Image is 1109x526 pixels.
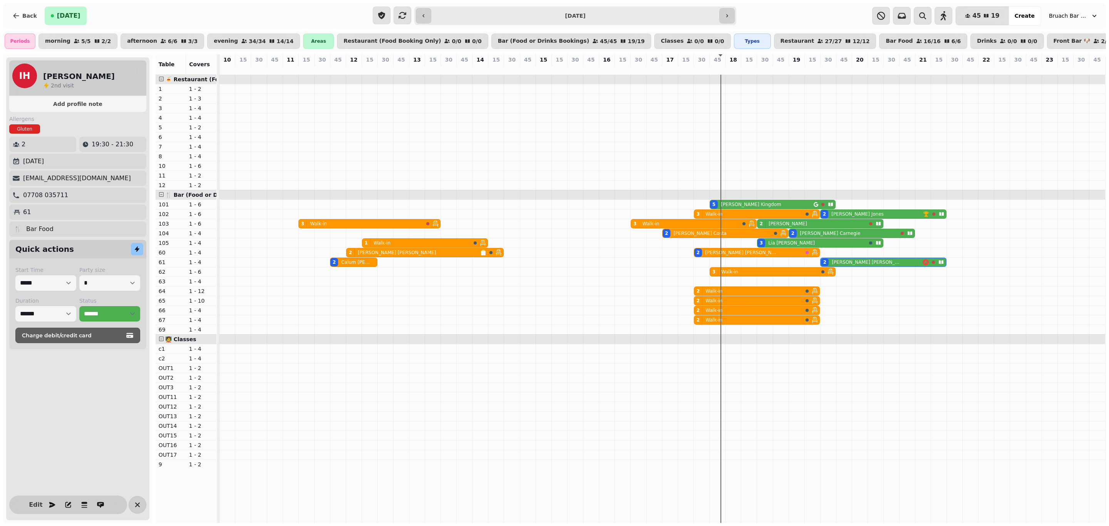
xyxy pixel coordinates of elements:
[303,56,310,64] p: 15
[81,39,91,44] p: 5 / 5
[159,403,183,410] p: OUT12
[853,39,869,44] p: 12 / 12
[26,224,54,234] p: Bar Food
[840,56,848,64] p: 45
[159,85,183,93] p: 1
[1049,12,1087,20] span: Bruach Bar & Restaurant
[508,56,516,64] p: 30
[781,38,814,44] p: Restaurant
[699,65,705,73] p: 13
[809,56,816,64] p: 15
[705,288,722,294] p: Walk-in
[413,56,420,64] p: 13
[697,307,700,313] div: 2
[556,56,563,64] p: 15
[472,39,482,44] p: 0 / 0
[397,56,405,64] p: 45
[730,56,737,64] p: 18
[189,172,213,179] p: 1 - 2
[240,56,247,64] p: 15
[159,278,183,285] p: 63
[240,65,246,73] p: 0
[189,133,213,141] p: 1 - 4
[524,56,531,64] p: 45
[189,220,213,228] p: 1 - 6
[768,240,815,246] p: Lia [PERSON_NAME]
[998,56,1006,64] p: 15
[189,85,213,93] p: 1 - 2
[571,56,579,64] p: 30
[721,201,781,208] p: [PERSON_NAME] Kingdom
[23,208,31,217] p: 61
[45,7,87,25] button: [DATE]
[335,65,341,73] p: 2
[301,221,304,227] div: 3
[159,95,183,102] p: 2
[159,124,183,131] p: 5
[857,65,863,73] p: 0
[445,56,452,64] p: 30
[999,65,1005,73] p: 0
[189,355,213,362] p: 1 - 4
[721,269,738,275] p: Walk-in
[903,56,911,64] p: 45
[461,65,467,73] p: 0
[159,229,183,237] p: 104
[159,162,183,170] p: 10
[15,297,76,305] label: Duration
[633,221,637,227] div: 3
[572,65,578,73] p: 0
[189,95,213,102] p: 1 - 3
[778,65,784,73] p: 0
[159,133,183,141] p: 6
[952,65,958,73] p: 0
[712,201,715,208] div: 5
[491,34,652,49] button: Bar (Food or Drinks Bookings)45/4519/19
[1062,65,1069,73] p: 0
[1078,65,1084,73] p: 0
[159,239,183,247] p: 105
[189,249,213,256] p: 1 - 4
[188,39,198,44] p: 3 / 3
[983,56,990,64] p: 22
[956,7,1009,25] button: 4519
[777,56,784,64] p: 45
[769,221,807,227] p: [PERSON_NAME]
[635,56,642,64] p: 30
[1031,65,1037,73] p: 0
[159,114,183,122] p: 4
[604,65,610,73] p: 0
[697,317,700,323] div: 2
[673,230,727,236] p: [PERSON_NAME] Costa
[165,192,265,198] span: 🍴 Bar (Food or Drinks Bookings)
[5,34,35,49] div: Periods
[189,239,213,247] p: 1 - 4
[318,56,326,64] p: 30
[382,65,389,73] p: 0
[888,56,895,64] p: 30
[1015,13,1035,18] span: Create
[189,278,213,285] p: 1 - 4
[694,39,704,44] p: 0 / 0
[935,56,942,64] p: 15
[189,181,213,189] p: 1 - 2
[366,56,373,64] p: 15
[255,56,263,64] p: 30
[588,65,594,73] p: 0
[665,230,668,236] div: 2
[18,101,137,107] span: Add profile note
[705,307,722,313] p: Walk-in
[791,230,794,236] div: 2
[159,316,183,324] p: 67
[872,56,879,64] p: 15
[39,34,117,49] button: morning5/52/2
[823,211,826,217] div: 2
[12,99,143,109] button: Add profile note
[540,56,547,64] p: 15
[189,287,213,295] p: 1 - 12
[697,288,700,294] div: 2
[446,65,452,73] p: 0
[705,298,722,304] p: Walk-in
[15,244,74,255] h2: Quick actions
[477,56,484,64] p: 14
